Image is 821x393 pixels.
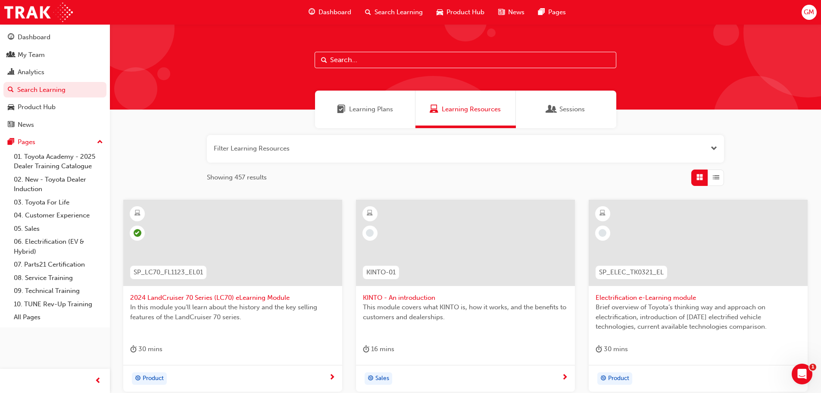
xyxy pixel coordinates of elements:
[559,104,585,114] span: Sessions
[18,67,44,77] div: Analytics
[415,91,516,128] a: Learning ResourcesLearning Resources
[711,144,717,154] button: Open the filter
[135,373,141,384] span: target-icon
[321,55,327,65] span: Search
[134,208,140,219] span: learningResourceType_ELEARNING-icon
[809,364,816,371] span: 1
[3,134,106,150] button: Pages
[8,86,14,94] span: search-icon
[3,99,106,115] a: Product Hub
[375,7,423,17] span: Search Learning
[18,137,35,147] div: Pages
[442,104,501,114] span: Learning Resources
[10,271,106,285] a: 08. Service Training
[302,3,358,21] a: guage-iconDashboard
[599,229,606,237] span: learningRecordVerb_NONE-icon
[134,229,141,237] span: learningRecordVerb_PASS-icon
[18,50,45,60] div: My Team
[134,267,203,277] span: SP_LC70_FL1123_EL01
[97,137,103,148] span: up-icon
[8,34,14,41] span: guage-icon
[589,200,808,392] a: SP_ELEC_TK0321_ELElectrification e-Learning moduleBrief overview of Toyota’s thinking way and app...
[365,7,371,18] span: search-icon
[363,293,568,303] span: KINTO - An introduction
[3,64,106,80] a: Analytics
[95,376,101,387] span: prev-icon
[804,7,814,17] span: GM
[3,82,106,98] a: Search Learning
[18,120,34,130] div: News
[10,284,106,298] a: 09. Technical Training
[130,302,335,322] span: In this module you'll learn about the history and the key selling features of the LandCruiser 70 ...
[8,69,14,76] span: chart-icon
[368,373,374,384] span: target-icon
[3,47,106,63] a: My Team
[562,374,568,382] span: next-icon
[437,7,443,18] span: car-icon
[3,29,106,45] a: Dashboard
[608,374,629,384] span: Product
[18,32,50,42] div: Dashboard
[531,3,573,21] a: pages-iconPages
[315,91,415,128] a: Learning PlansLearning Plans
[363,344,394,355] div: 16 mins
[143,374,164,384] span: Product
[8,104,14,111] span: car-icon
[130,344,162,355] div: 30 mins
[363,344,369,355] span: duration-icon
[10,311,106,324] a: All Pages
[207,173,267,182] span: Showing 457 results
[337,104,346,114] span: Learning Plans
[596,293,801,303] span: Electrification e-Learning module
[430,3,491,21] a: car-iconProduct Hub
[130,344,137,355] span: duration-icon
[538,7,545,18] span: pages-icon
[10,222,106,236] a: 05. Sales
[10,150,106,173] a: 01. Toyota Academy - 2025 Dealer Training Catalogue
[596,344,602,355] span: duration-icon
[596,302,801,332] span: Brief overview of Toyota’s thinking way and approach on electrification, introduction of [DATE] e...
[599,267,664,277] span: SP_ELEC_TK0321_EL
[315,52,616,68] input: Search...
[375,374,389,384] span: Sales
[548,7,566,17] span: Pages
[10,173,106,196] a: 02. New - Toyota Dealer Induction
[430,104,438,114] span: Learning Resources
[713,173,719,182] span: List
[3,117,106,133] a: News
[599,208,606,219] span: learningResourceType_ELEARNING-icon
[792,364,812,384] iframe: Intercom live chat
[363,302,568,322] span: This module covers what KINTO is, how it works, and the benefits to customers and dealerships.
[349,104,393,114] span: Learning Plans
[8,121,14,129] span: news-icon
[10,196,106,209] a: 03. Toyota For Life
[4,3,73,22] img: Trak
[491,3,531,21] a: news-iconNews
[802,5,817,20] button: GM
[367,208,373,219] span: learningResourceType_ELEARNING-icon
[130,293,335,303] span: 2024 LandCruiser 70 Series (LC70) eLearning Module
[318,7,351,17] span: Dashboard
[123,200,342,392] a: SP_LC70_FL1123_EL012024 LandCruiser 70 Series (LC70) eLearning ModuleIn this module you'll learn ...
[600,373,606,384] span: target-icon
[329,374,335,382] span: next-icon
[696,173,703,182] span: Grid
[309,7,315,18] span: guage-icon
[10,209,106,222] a: 04. Customer Experience
[8,51,14,59] span: people-icon
[366,267,396,277] span: KINTO-01
[446,7,484,17] span: Product Hub
[366,229,374,237] span: learningRecordVerb_NONE-icon
[547,104,556,114] span: Sessions
[508,7,524,17] span: News
[10,258,106,271] a: 07. Parts21 Certification
[358,3,430,21] a: search-iconSearch Learning
[356,200,575,392] a: KINTO-01KINTO - An introductionThis module covers what KINTO is, how it works, and the benefits t...
[18,102,56,112] div: Product Hub
[10,298,106,311] a: 10. TUNE Rev-Up Training
[596,344,628,355] div: 30 mins
[10,235,106,258] a: 06. Electrification (EV & Hybrid)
